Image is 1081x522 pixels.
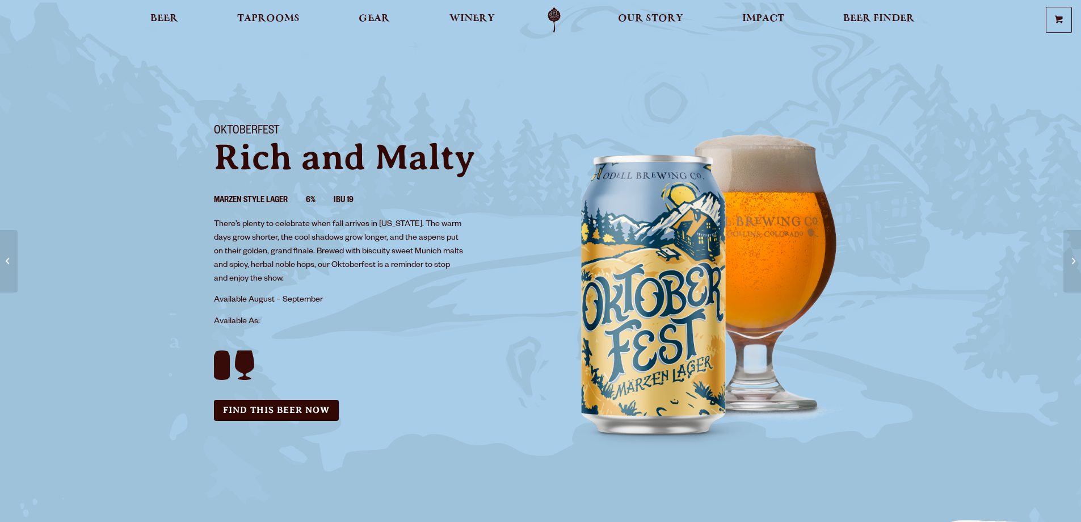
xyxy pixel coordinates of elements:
[230,7,307,33] a: Taprooms
[843,14,915,23] span: Beer Finder
[143,7,186,33] a: Beer
[334,194,372,208] li: IBU 19
[214,139,527,176] p: Rich and Malty
[618,14,683,23] span: Our Story
[442,7,502,33] a: Winery
[735,7,792,33] a: Impact
[351,7,397,33] a: Gear
[541,111,881,452] img: Image of can and pour
[214,315,527,329] p: Available As:
[533,7,575,33] a: Odell Home
[359,14,390,23] span: Gear
[214,218,465,286] p: There’s plenty to celebrate when fall arrives in [US_STATE]. The warm days grow shorter, the cool...
[742,14,784,23] span: Impact
[150,14,178,23] span: Beer
[214,294,465,307] p: Available August – September
[214,400,339,421] a: Find this Beer Now
[237,14,300,23] span: Taprooms
[306,194,334,208] li: 6%
[214,194,306,208] li: Marzen Style Lager
[214,124,527,139] h1: Oktoberfest
[836,7,922,33] a: Beer Finder
[449,14,495,23] span: Winery
[611,7,691,33] a: Our Story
